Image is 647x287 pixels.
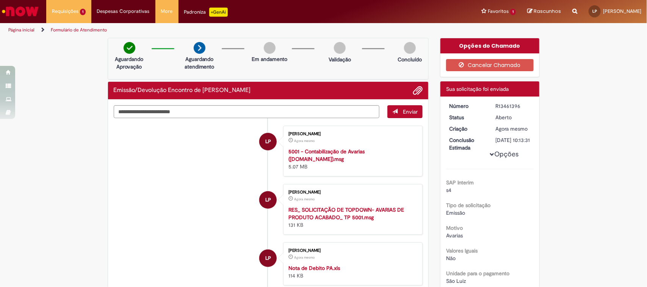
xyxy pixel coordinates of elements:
[496,114,531,121] div: Aberto
[209,8,228,17] p: +GenAi
[52,8,78,15] span: Requisições
[534,8,561,15] span: Rascunhos
[6,23,426,37] ul: Trilhas de página
[404,42,416,54] img: img-circle-grey.png
[294,197,315,201] time: 29/08/2025 10:13:21
[181,55,218,70] p: Aguardando atendimento
[398,56,422,63] p: Concluído
[184,8,228,17] div: Padroniza
[294,139,315,143] span: Agora mesmo
[8,27,34,33] a: Página inicial
[288,206,404,221] a: RES_ SOLICITAÇÃO DE TOPDOWN- AVARIAS DE PRODUTO ACABADO_ TP 5001.msg
[288,265,340,271] a: Nota de Debito PA.xls
[294,197,315,201] span: Agora mesmo
[194,42,205,54] img: arrow-next.png
[161,8,173,15] span: More
[443,114,490,121] dt: Status
[294,139,315,143] time: 29/08/2025 10:13:24
[446,187,451,193] span: s4
[527,8,561,15] a: Rascunhos
[413,86,423,95] button: Adicionar anexos
[496,136,531,144] div: [DATE] 10:13:31
[288,206,415,229] div: 131 KB
[80,9,86,15] span: 1
[446,270,509,277] b: Unidade para o pagamento
[446,278,466,284] span: São Luiz
[446,59,534,71] button: Cancelar Chamado
[51,27,107,33] a: Formulário de Atendimento
[114,105,380,119] textarea: Digite sua mensagem aqui...
[1,4,40,19] img: ServiceNow
[294,255,315,260] span: Agora mesmo
[264,42,276,54] img: img-circle-grey.png
[496,125,528,132] span: Agora mesmo
[446,209,465,216] span: Emissão
[440,38,539,53] div: Opções do Chamado
[443,136,490,151] dt: Conclusão Estimada
[294,255,315,260] time: 29/08/2025 10:13:21
[288,248,415,253] div: [PERSON_NAME]
[496,125,531,133] div: 29/08/2025 10:13:27
[446,255,456,262] span: Não
[252,55,287,63] p: Em andamento
[288,148,365,162] a: 5001 - Contabilização de Avarias ([DOMAIN_NAME]).msg
[488,8,509,15] span: Favoritos
[443,125,490,133] dt: Criação
[329,56,351,63] p: Validação
[288,148,415,170] div: 5.07 MB
[387,105,423,118] button: Enviar
[288,190,415,195] div: [PERSON_NAME]
[446,247,478,254] b: Valores Iguais
[592,9,597,14] span: LP
[97,8,150,15] span: Despesas Corporativas
[259,250,277,267] div: Lays Siqueira Pereira
[111,55,148,70] p: Aguardando Aprovação
[288,264,415,279] div: 114 KB
[259,133,277,150] div: Lays Siqueira Pereira
[446,232,463,239] span: Avarias
[334,42,346,54] img: img-circle-grey.png
[265,191,271,209] span: LP
[603,8,641,14] span: [PERSON_NAME]
[510,9,516,15] span: 1
[446,86,509,92] span: Sua solicitação foi enviada
[265,133,271,151] span: LP
[265,249,271,267] span: LP
[124,42,135,54] img: check-circle-green.png
[496,102,531,110] div: R13461396
[446,225,463,231] b: Motivo
[288,132,415,136] div: [PERSON_NAME]
[446,202,490,209] b: Tipo de solicitação
[496,125,528,132] time: 29/08/2025 10:13:27
[259,191,277,209] div: Lays Siqueira Pereira
[403,108,418,115] span: Enviar
[114,87,251,94] h2: Emissão/Devolução Encontro de Contas Fornecedor Histórico de tíquete
[446,179,474,186] b: SAP Interim
[443,102,490,110] dt: Número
